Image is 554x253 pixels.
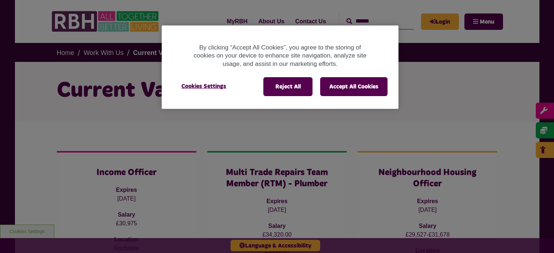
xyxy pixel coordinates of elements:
[263,77,313,96] button: Reject All
[173,77,235,95] button: Cookies Settings
[162,25,398,109] div: Cookie banner
[162,25,398,109] div: Privacy
[191,44,369,68] p: By clicking “Accept All Cookies”, you agree to the storing of cookies on your device to enhance s...
[320,77,388,96] button: Accept All Cookies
